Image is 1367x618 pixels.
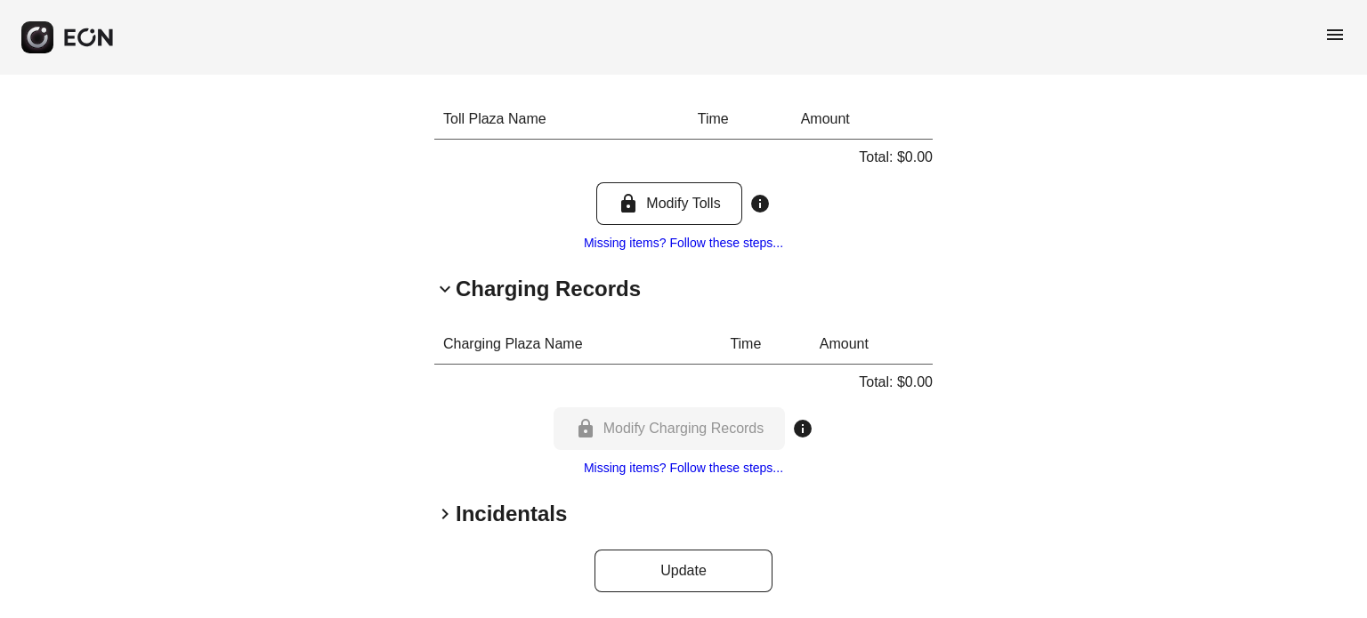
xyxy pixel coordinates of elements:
[434,100,689,140] th: Toll Plaza Name
[749,193,771,214] span: info
[618,193,639,214] span: lock
[584,461,783,475] a: Missing items? Follow these steps...
[434,503,456,525] span: keyboard_arrow_right
[792,100,933,140] th: Amount
[434,278,456,300] span: keyboard_arrow_down
[859,147,933,168] p: Total: $0.00
[595,550,772,592] button: Update
[584,236,783,250] a: Missing items? Follow these steps...
[859,372,933,393] p: Total: $0.00
[792,418,813,439] span: info
[456,275,641,303] h2: Charging Records
[689,100,792,140] th: Time
[811,325,933,365] th: Amount
[721,325,810,365] th: Time
[456,500,567,528] h2: Incidentals
[596,182,741,225] button: Modify Tolls
[1324,24,1346,45] span: menu
[434,325,721,365] th: Charging Plaza Name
